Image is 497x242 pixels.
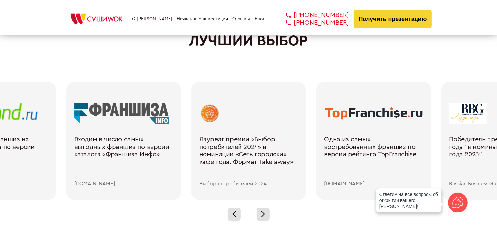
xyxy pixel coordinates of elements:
a: Блог [255,16,265,22]
div: Входим в число самых выгодных франшиз по версии каталога «Франшиза Инфо» [74,136,173,181]
a: О [PERSON_NAME] [132,16,172,22]
a: Входим в число самых выгодных франшиз по версии каталога «Франшиза Инфо» [DOMAIN_NAME] [74,103,173,187]
a: Начальные инвестиции [177,16,228,22]
a: [PHONE_NUMBER] [276,19,349,27]
div: Одна из самых востребованных франшиз по версии рейтинга TopFranchise [324,136,423,181]
a: Отзывы [233,16,250,22]
div: [DOMAIN_NAME] [324,181,423,187]
div: Лауреат премии «Выбор потребителей 2024» в номинации «Сеть городских кафе года. Формат Take away» [199,136,298,181]
div: [DOMAIN_NAME] [74,181,173,187]
div: Выбор потребителей 2024 [199,181,298,187]
a: [PHONE_NUMBER] [276,11,349,19]
button: Получить презентацию [354,10,432,28]
div: Ответим на все вопросы об открытии вашего [PERSON_NAME]! [376,188,441,212]
img: СУШИWOK [65,12,128,26]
